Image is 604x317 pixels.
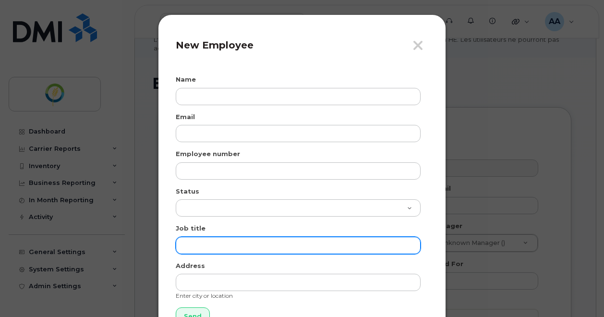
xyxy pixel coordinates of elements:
[176,112,195,122] label: Email
[176,75,196,84] label: Name
[176,39,428,51] h4: New Employee
[176,187,199,196] label: Status
[176,224,205,233] label: Job title
[176,261,205,270] label: Address
[176,149,240,158] label: Employee number
[176,292,233,299] small: Enter city or location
